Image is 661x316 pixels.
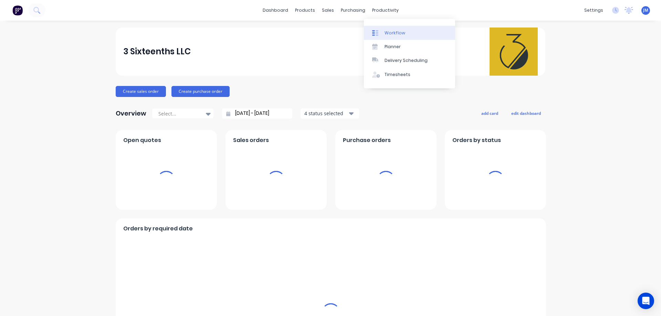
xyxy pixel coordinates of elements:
div: Delivery Scheduling [385,57,428,64]
span: Orders by required date [123,225,193,233]
div: products [292,5,318,15]
button: add card [477,109,503,118]
div: purchasing [337,5,369,15]
button: edit dashboard [507,109,545,118]
div: sales [318,5,337,15]
span: Sales orders [233,136,269,144]
img: Factory [12,5,23,15]
button: Create sales order [116,86,166,97]
span: Purchase orders [343,136,391,144]
div: Open Intercom Messenger [638,293,654,309]
button: 4 status selected [301,108,359,119]
div: Planner [385,44,401,50]
a: Planner [364,40,455,54]
img: 3 Sixteenths LLC [490,28,538,76]
div: Overview [116,107,146,120]
div: 3 Sixteenths LLC [123,45,191,58]
a: Delivery Scheduling [364,54,455,67]
div: settings [581,5,607,15]
a: Workflow [364,26,455,40]
span: Open quotes [123,136,161,144]
span: Orders by status [452,136,501,144]
a: dashboard [259,5,292,15]
button: Create purchase order [171,86,230,97]
a: Timesheets [364,68,455,81]
div: 4 status selected [304,110,348,117]
div: Timesheets [385,72,410,78]
span: JM [643,7,648,13]
div: productivity [369,5,402,15]
div: Workflow [385,30,405,36]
